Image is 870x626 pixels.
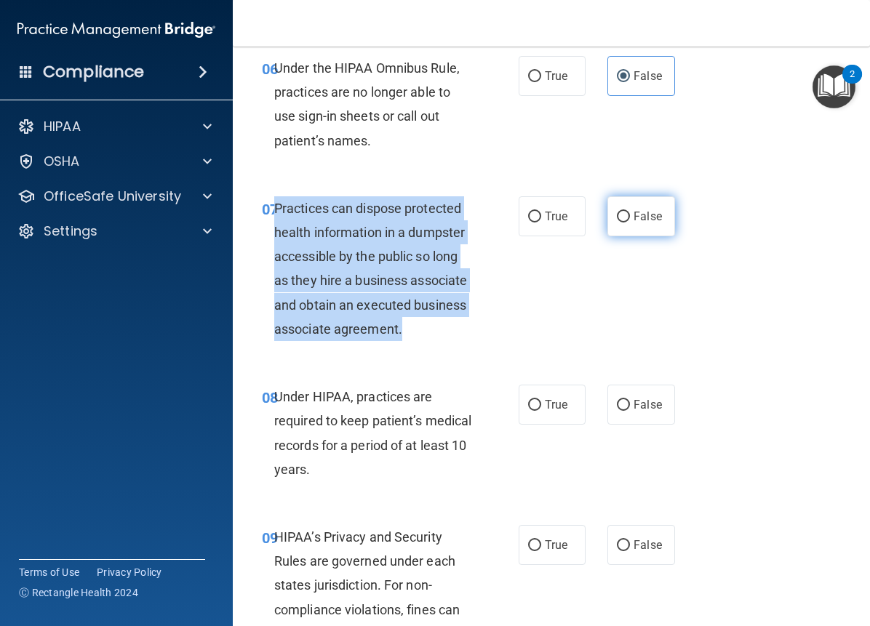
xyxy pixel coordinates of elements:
a: Privacy Policy [97,565,162,579]
h4: Compliance [43,62,144,82]
span: False [634,398,662,412]
p: Settings [44,222,97,240]
span: 08 [262,389,278,406]
span: Under the HIPAA Omnibus Rule, practices are no longer able to use sign-in sheets or call out pati... [274,60,460,148]
p: OfficeSafe University [44,188,181,205]
a: OfficeSafe University [17,188,212,205]
input: False [617,540,630,551]
span: Ⓒ Rectangle Health 2024 [19,585,138,600]
span: False [634,538,662,552]
div: 2 [850,74,855,93]
a: Settings [17,222,212,240]
span: Practices can dispose protected health information in a dumpster accessible by the public so long... [274,201,467,337]
input: True [528,71,541,82]
span: False [634,209,662,223]
a: Terms of Use [19,565,79,579]
span: Under HIPAA, practices are required to keep patient’s medical records for a period of at least 10... [274,389,471,477]
span: False [634,69,662,83]
span: True [545,398,567,412]
span: 09 [262,529,278,547]
img: PMB logo [17,15,215,44]
span: 06 [262,60,278,78]
button: Open Resource Center, 2 new notifications [813,65,855,108]
p: HIPAA [44,118,81,135]
input: False [617,71,630,82]
input: False [617,212,630,222]
span: True [545,209,567,223]
span: True [545,538,567,552]
input: False [617,400,630,411]
span: True [545,69,567,83]
input: True [528,400,541,411]
a: OSHA [17,153,212,170]
span: 07 [262,201,278,218]
a: HIPAA [17,118,212,135]
input: True [528,212,541,222]
input: True [528,540,541,551]
p: OSHA [44,153,80,170]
